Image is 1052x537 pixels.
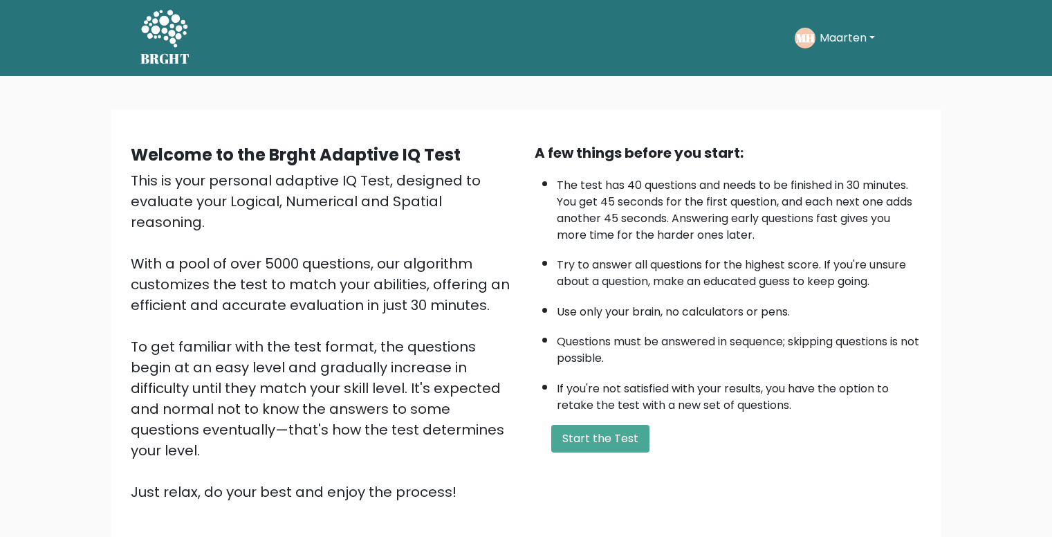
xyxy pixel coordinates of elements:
text: MH [795,30,814,46]
li: Use only your brain, no calculators or pens. [557,297,922,320]
div: A few things before you start: [535,143,922,163]
li: If you're not satisfied with your results, you have the option to retake the test with a new set ... [557,374,922,414]
li: Try to answer all questions for the highest score. If you're unsure about a question, make an edu... [557,250,922,290]
button: Maarten [815,29,879,47]
h5: BRGHT [140,51,190,67]
div: This is your personal adaptive IQ Test, designed to evaluate your Logical, Numerical and Spatial ... [131,170,518,502]
button: Start the Test [551,425,649,453]
a: BRGHT [140,6,190,71]
b: Welcome to the Brght Adaptive IQ Test [131,143,461,166]
li: Questions must be answered in sequence; skipping questions is not possible. [557,327,922,367]
li: The test has 40 questions and needs to be finished in 30 minutes. You get 45 seconds for the firs... [557,170,922,244]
